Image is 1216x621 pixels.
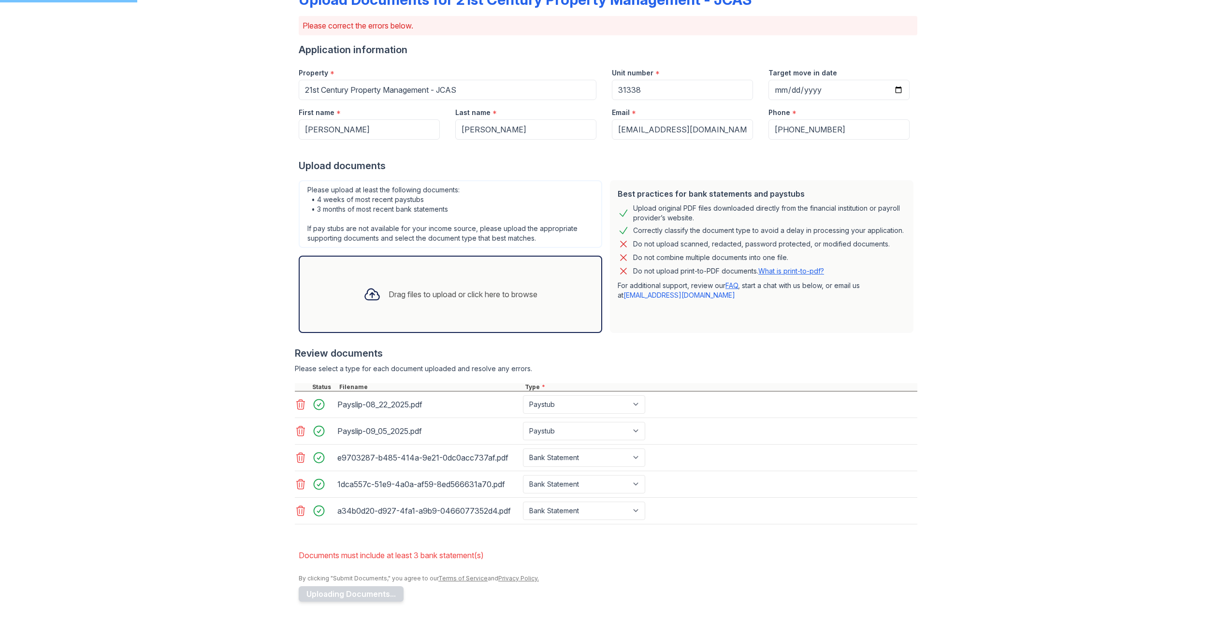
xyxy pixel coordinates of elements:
div: e9703287-b485-414a-9e21-0dc0acc737af.pdf [337,450,519,465]
a: Terms of Service [438,575,488,582]
div: Do not combine multiple documents into one file. [633,252,788,263]
label: First name [299,108,334,117]
label: Phone [768,108,790,117]
button: Uploading Documents... [299,586,404,602]
div: Please select a type for each document uploaded and resolve any errors. [295,364,917,374]
div: Review documents [295,347,917,360]
div: 1dca557c-51e9-4a0a-af59-8ed566631a70.pdf [337,477,519,492]
p: For additional support, review our , start a chat with us below, or email us at [618,281,906,300]
div: By clicking "Submit Documents," you agree to our and [299,575,917,582]
div: a34b0d20-d927-4fa1-a9b9-0466077352d4.pdf [337,503,519,519]
label: Email [612,108,630,117]
div: Application information [299,43,917,57]
div: Best practices for bank statements and paystubs [618,188,906,200]
div: Filename [337,383,523,391]
li: Documents must include at least 3 bank statement(s) [299,546,917,565]
a: FAQ [725,281,738,289]
p: Do not upload print-to-PDF documents. [633,266,824,276]
div: Type [523,383,917,391]
div: Drag files to upload or click here to browse [389,289,537,300]
div: Status [310,383,337,391]
div: Correctly classify the document type to avoid a delay in processing your application. [633,225,904,236]
a: [EMAIL_ADDRESS][DOMAIN_NAME] [623,291,735,299]
a: Privacy Policy. [498,575,539,582]
div: Please upload at least the following documents: • 4 weeks of most recent paystubs • 3 months of m... [299,180,602,248]
div: Payslip-09_05_2025.pdf [337,423,519,439]
div: Do not upload scanned, redacted, password protected, or modified documents. [633,238,890,250]
p: Please correct the errors below. [303,20,913,31]
div: Payslip-08_22_2025.pdf [337,397,519,412]
a: What is print-to-pdf? [758,267,824,275]
label: Unit number [612,68,653,78]
label: Property [299,68,328,78]
div: Upload original PDF files downloaded directly from the financial institution or payroll provider’... [633,203,906,223]
div: Upload documents [299,159,917,173]
label: Last name [455,108,491,117]
label: Target move in date [768,68,837,78]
